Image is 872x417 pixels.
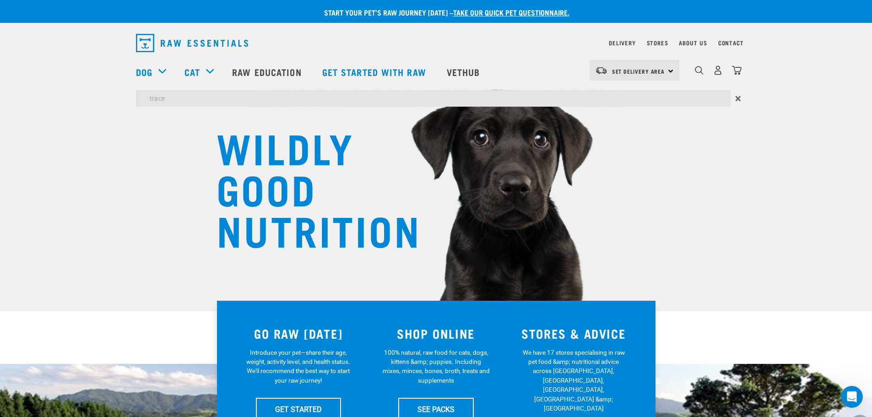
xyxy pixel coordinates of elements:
[136,90,731,107] input: Search...
[695,66,704,75] img: home-icon-1@2x.png
[223,54,313,90] a: Raw Education
[718,41,744,44] a: Contact
[313,54,438,90] a: Get started with Raw
[841,386,863,408] iframe: Intercom live chat
[732,65,742,75] img: home-icon@2x.png
[647,41,668,44] a: Stores
[235,326,362,341] h3: GO RAW [DATE]
[510,326,637,341] h3: STORES & ADVICE
[382,348,490,385] p: 100% natural, raw food for cats, dogs, kittens &amp; puppies. Including mixes, minces, bones, bro...
[679,41,707,44] a: About Us
[136,65,152,79] a: Dog
[373,326,499,341] h3: SHOP ONLINE
[217,126,400,249] h1: WILDLY GOOD NUTRITION
[713,65,723,75] img: user.png
[129,30,744,56] nav: dropdown navigation
[184,65,200,79] a: Cat
[244,348,352,385] p: Introduce your pet—share their age, weight, activity level, and health status. We'll recommend th...
[136,34,248,52] img: Raw Essentials Logo
[612,70,665,73] span: Set Delivery Area
[595,66,607,75] img: van-moving.png
[453,10,569,14] a: take our quick pet questionnaire.
[520,348,628,413] p: We have 17 stores specialising in raw pet food &amp; nutritional advice across [GEOGRAPHIC_DATA],...
[609,41,635,44] a: Delivery
[735,90,741,107] span: ×
[438,54,492,90] a: Vethub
